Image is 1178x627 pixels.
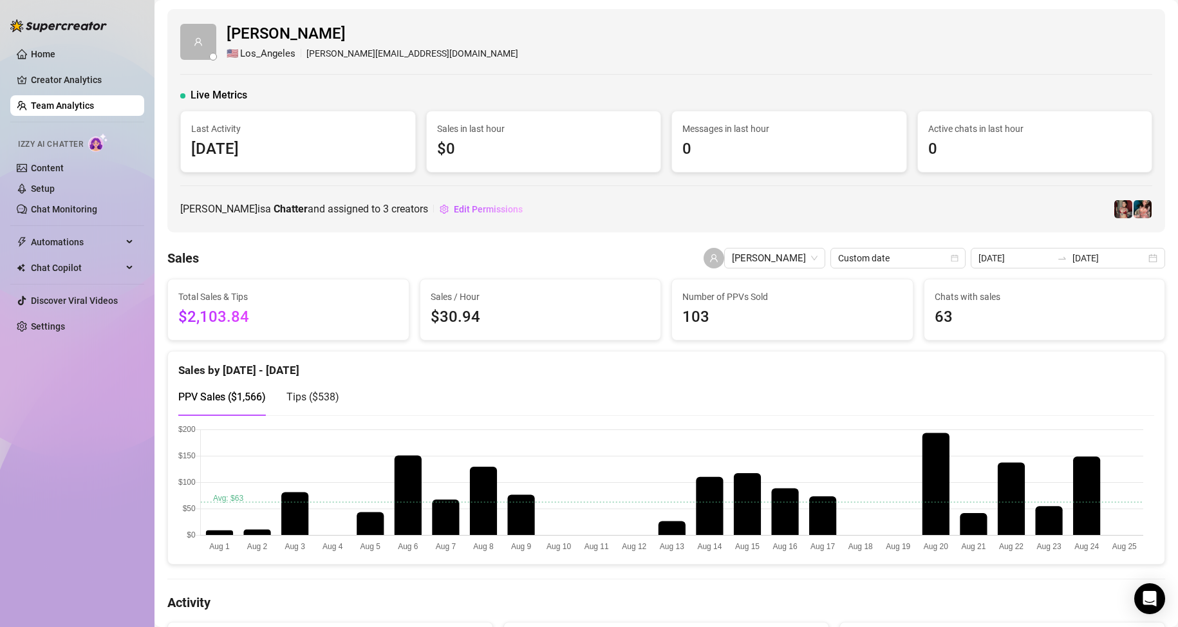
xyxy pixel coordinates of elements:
[194,37,203,46] span: user
[178,305,398,330] span: $2,103.84
[709,254,718,263] span: user
[431,290,651,304] span: Sales / Hour
[31,49,55,59] a: Home
[732,248,818,268] span: Leanna Rose
[682,305,902,330] span: 103
[437,122,651,136] span: Sales in last hour
[180,201,428,217] span: [PERSON_NAME] is a and assigned to creators
[978,251,1052,265] input: Start date
[928,137,1142,162] span: 0
[227,22,518,46] span: [PERSON_NAME]
[682,290,902,304] span: Number of PPVs Sold
[1057,253,1067,263] span: swap-right
[31,100,94,111] a: Team Analytics
[437,137,651,162] span: $0
[31,295,118,306] a: Discover Viral Videos
[31,204,97,214] a: Chat Monitoring
[31,183,55,194] a: Setup
[31,232,122,252] span: Automations
[383,203,389,215] span: 3
[31,321,65,332] a: Settings
[951,254,958,262] span: calendar
[10,19,107,32] img: logo-BBDzfeDw.svg
[18,138,83,151] span: Izzy AI Chatter
[167,594,1165,612] h4: Activity
[682,137,896,162] span: 0
[191,88,247,103] span: Live Metrics
[838,248,958,268] span: Custom date
[274,203,308,215] b: Chatter
[1072,251,1146,265] input: End date
[1134,200,1152,218] img: PeggySue
[31,163,64,173] a: Content
[682,122,896,136] span: Messages in last hour
[17,237,27,247] span: thunderbolt
[454,204,523,214] span: Edit Permissions
[191,137,405,162] span: [DATE]
[31,257,122,278] span: Chat Copilot
[286,391,339,403] span: Tips ( $538 )
[935,290,1155,304] span: Chats with sales
[227,46,239,62] span: 🇺🇸
[88,133,108,152] img: AI Chatter
[191,122,405,136] span: Last Activity
[1134,583,1165,614] div: Open Intercom Messenger
[178,391,266,403] span: PPV Sales ( $1,566 )
[431,305,651,330] span: $30.94
[17,263,25,272] img: Chat Copilot
[227,46,518,62] div: [PERSON_NAME][EMAIL_ADDRESS][DOMAIN_NAME]
[240,46,295,62] span: Los_Angeles
[178,351,1154,379] div: Sales by [DATE] - [DATE]
[1057,253,1067,263] span: to
[1114,200,1132,218] img: Demi
[167,249,199,267] h4: Sales
[935,305,1155,330] span: 63
[439,199,523,220] button: Edit Permissions
[178,290,398,304] span: Total Sales & Tips
[440,205,449,214] span: setting
[31,70,134,90] a: Creator Analytics
[928,122,1142,136] span: Active chats in last hour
